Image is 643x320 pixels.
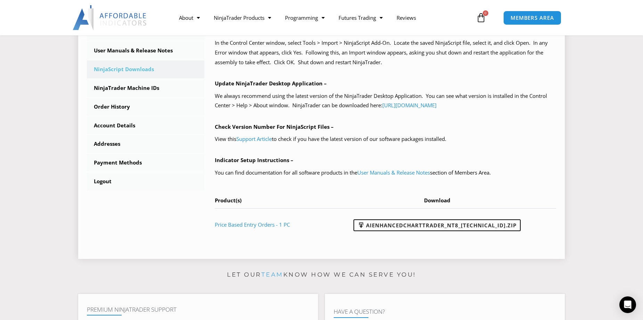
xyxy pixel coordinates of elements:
a: Payment Methods [87,154,204,172]
a: Account Details [87,117,204,135]
a: NinjaTrader Products [207,10,278,26]
a: Programming [278,10,332,26]
a: 0 [466,8,496,28]
p: Let our know how we can serve you! [78,269,565,280]
a: team [261,271,283,278]
a: User Manuals & Release Notes [357,169,430,176]
p: View this to check if you have the latest version of our software packages installed. [215,134,556,144]
div: Open Intercom Messenger [619,296,636,313]
h4: Premium NinjaTrader Support [87,306,309,313]
a: Logout [87,172,204,191]
p: In the Control Center window, select Tools > Import > NinjaScript Add-On. Locate the saved NinjaS... [215,38,556,67]
img: LogoAI | Affordable Indicators – NinjaTrader [73,5,147,30]
a: AIEnhancedChartTrader_NT8_[TECHNICAL_ID].zip [353,219,521,231]
span: MEMBERS AREA [511,15,554,20]
a: About [172,10,207,26]
p: You can find documentation for all software products in the section of Members Area. [215,168,556,178]
a: Price Based Entry Orders - 1 PC [215,221,290,228]
span: Download [424,197,450,204]
b: Indicator Setup Instructions – [215,157,293,163]
a: NinjaTrader Machine IDs [87,79,204,97]
a: Futures Trading [332,10,390,26]
span: Product(s) [215,197,242,204]
b: Update NinjaTrader Desktop Application – [215,80,327,87]
a: Order History [87,98,204,116]
a: MEMBERS AREA [503,11,561,25]
p: We always recommend using the latest version of the NinjaTrader Desktop Application. You can see ... [215,91,556,111]
a: User Manuals & Release Notes [87,42,204,60]
b: Check Version Number For NinjaScript Files – [215,123,334,130]
a: [URL][DOMAIN_NAME] [382,102,437,109]
h4: Have A Question? [334,308,556,315]
nav: Account pages [87,23,204,191]
a: Addresses [87,135,204,153]
a: Reviews [390,10,423,26]
nav: Menu [172,10,474,26]
a: NinjaScript Downloads [87,60,204,78]
a: Support Article [236,135,272,142]
span: 0 [483,10,488,16]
